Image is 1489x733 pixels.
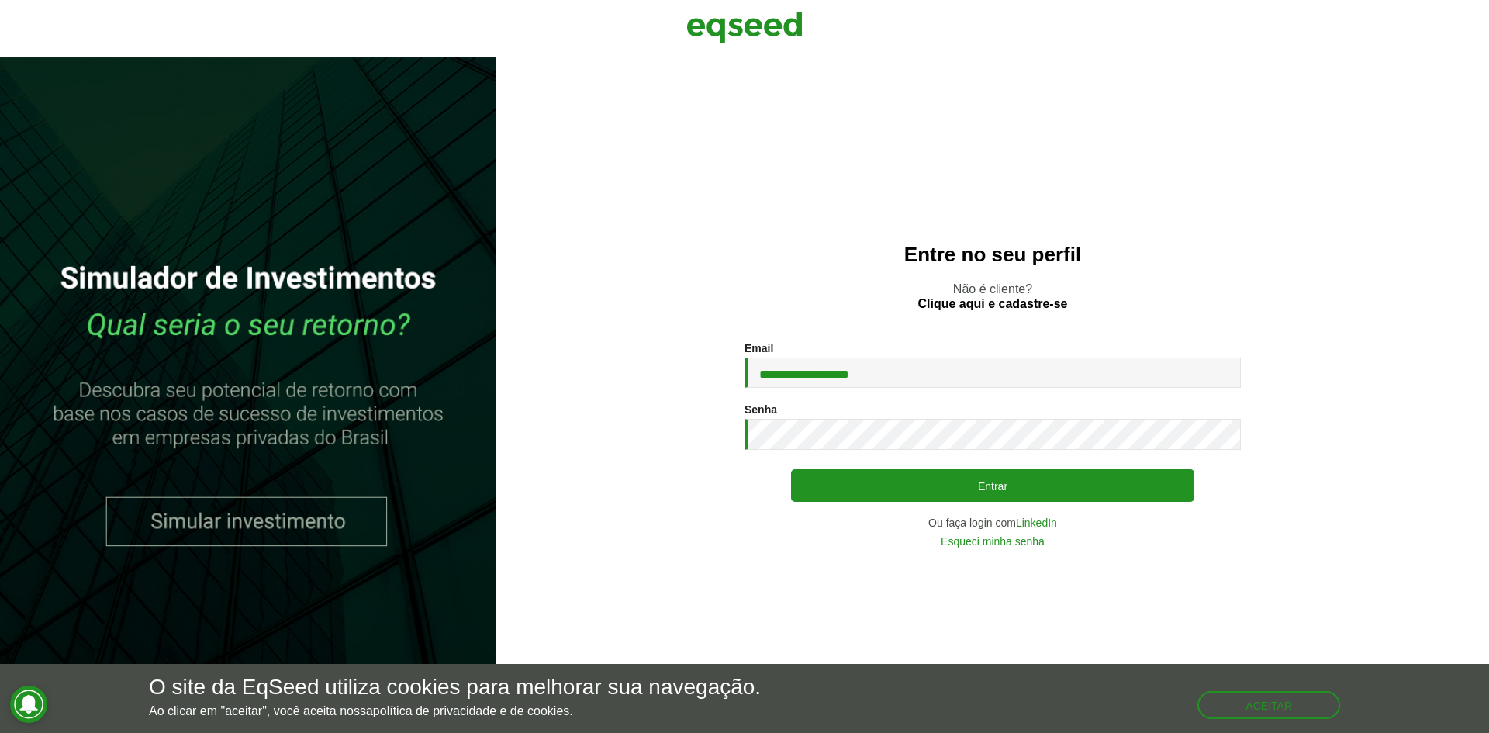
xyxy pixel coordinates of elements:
a: política de privacidade e de cookies [373,705,570,717]
a: LinkedIn [1016,517,1057,528]
div: Ou faça login com [744,517,1241,528]
label: Senha [744,404,777,415]
p: Ao clicar em "aceitar", você aceita nossa . [149,704,761,718]
label: Email [744,343,773,354]
a: Clique aqui e cadastre-se [918,298,1068,310]
a: Esqueci minha senha [941,536,1045,547]
h2: Entre no seu perfil [527,244,1458,266]
button: Aceitar [1197,691,1340,719]
button: Entrar [791,469,1194,502]
h5: O site da EqSeed utiliza cookies para melhorar sua navegação. [149,676,761,700]
img: EqSeed Logo [686,8,803,47]
p: Não é cliente? [527,282,1458,311]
